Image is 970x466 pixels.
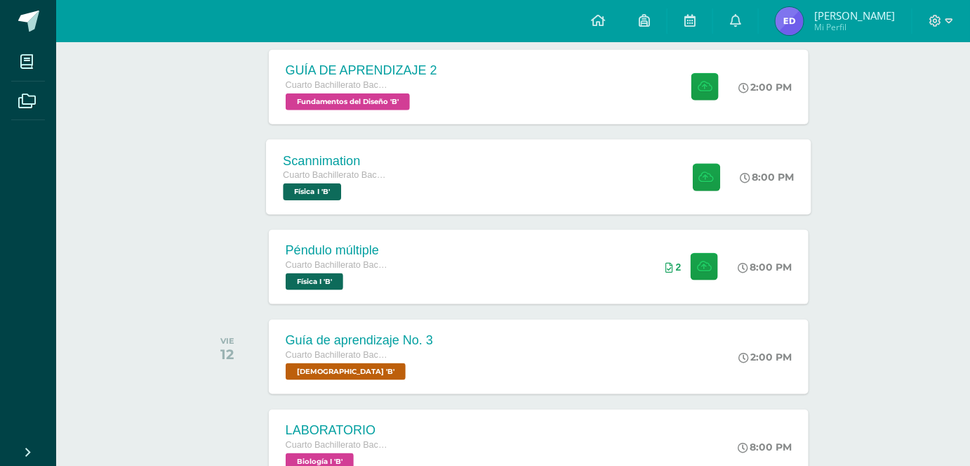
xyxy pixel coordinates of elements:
[676,261,682,273] span: 2
[286,80,391,90] span: Cuarto Bachillerato Bachillerato en CCLL con Orientación en Diseño Gráfico
[738,441,792,453] div: 8:00 PM
[286,350,391,360] span: Cuarto Bachillerato Bachillerato en CCLL con Orientación en Diseño Gráfico
[286,363,406,380] span: Biblia 'B'
[286,440,391,450] span: Cuarto Bachillerato Bachillerato en CCLL con Orientación en Diseño Gráfico
[283,183,341,200] span: Física I 'B'
[286,93,410,110] span: Fundamentos del Diseño 'B'
[740,171,795,183] div: 8:00 PM
[283,153,390,168] div: Scannimation
[286,243,391,258] div: Péndulo múltiple
[738,261,792,273] div: 8:00 PM
[814,21,895,33] span: Mi Perfil
[220,346,234,363] div: 12
[286,63,437,78] div: GUÍA DE APRENDIZAJE 2
[286,260,391,270] span: Cuarto Bachillerato Bachillerato en CCLL con Orientación en Diseño Gráfico
[738,81,792,93] div: 2:00 PM
[220,336,234,346] div: VIE
[283,170,390,180] span: Cuarto Bachillerato Bachillerato en CCLL con Orientación en Diseño Gráfico
[665,261,682,273] div: Archivos entregados
[776,7,804,35] img: 3cab13551e4ea37b7701707039aedd66.png
[286,333,433,348] div: Guía de aprendizaje No. 3
[286,273,343,290] span: Física I 'B'
[738,351,792,363] div: 2:00 PM
[814,8,895,22] span: [PERSON_NAME]
[286,423,391,438] div: LABORATORIO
